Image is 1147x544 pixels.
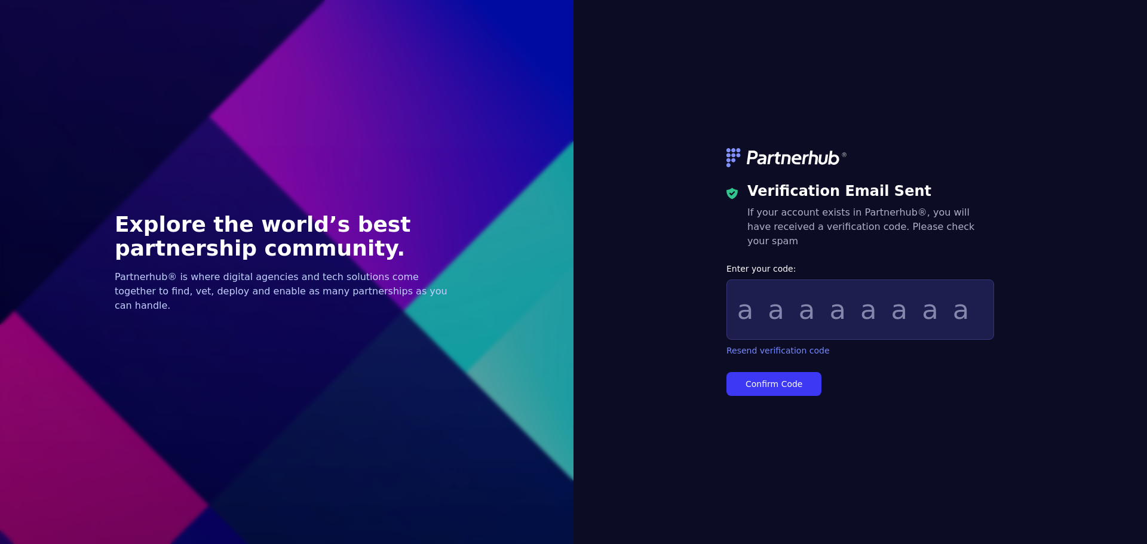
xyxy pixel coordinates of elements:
[726,263,994,275] label: Enter your code:
[115,213,459,260] h1: Explore the world’s best partnership community.
[115,270,459,313] p: Partnerhub® is where digital agencies and tech solutions come together to find, vet, deploy and e...
[747,182,994,201] h3: Verification Email Sent
[726,148,848,167] img: logo
[726,372,821,396] button: Confirm Code
[726,279,994,340] input: aaaaaaaa
[726,345,830,356] a: Resend verification code
[747,205,994,248] h5: If your account exists in Partnerhub®, you will have received a verification code. Please check y...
